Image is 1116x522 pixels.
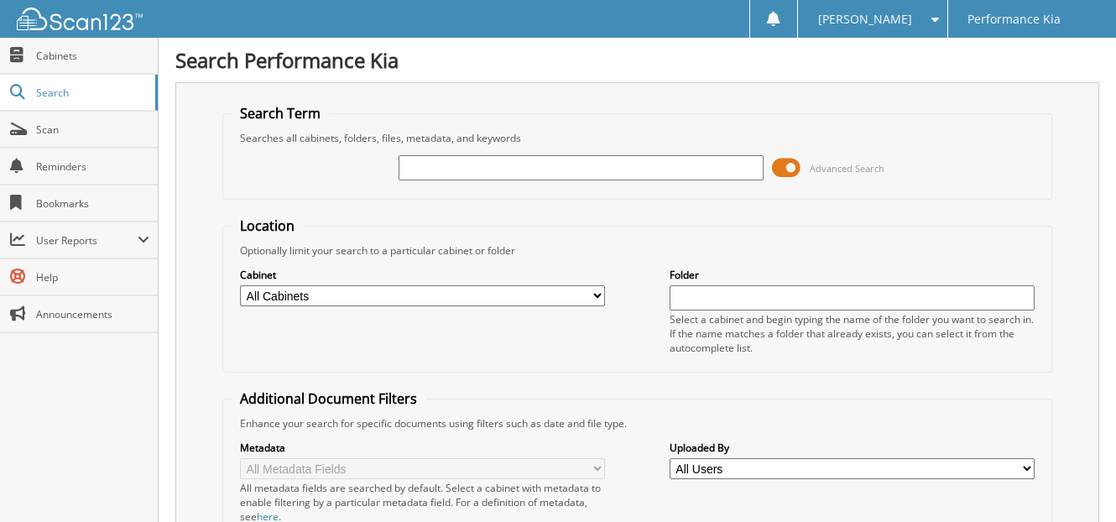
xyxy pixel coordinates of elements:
label: Uploaded By [670,441,1035,455]
span: Help [36,270,149,284]
h1: Search Performance Kia [175,46,1099,74]
img: scan123-logo-white.svg [17,8,143,30]
span: Reminders [36,159,149,174]
span: Search [36,86,147,100]
span: Announcements [36,307,149,321]
legend: Search Term [232,104,329,123]
span: User Reports [36,233,138,248]
div: Select a cabinet and begin typing the name of the folder you want to search in. If the name match... [670,312,1035,355]
span: Bookmarks [36,196,149,211]
span: [PERSON_NAME] [818,14,912,24]
span: Advanced Search [810,162,884,175]
label: Folder [670,268,1035,282]
label: Cabinet [240,268,605,282]
span: Scan [36,123,149,137]
div: Enhance your search for specific documents using filters such as date and file type. [232,416,1043,431]
div: Optionally limit your search to a particular cabinet or folder [232,243,1043,258]
legend: Additional Document Filters [232,389,425,408]
div: Searches all cabinets, folders, files, metadata, and keywords [232,131,1043,145]
span: Performance Kia [967,14,1061,24]
span: Cabinets [36,49,149,63]
label: Metadata [240,441,605,455]
legend: Location [232,217,303,235]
